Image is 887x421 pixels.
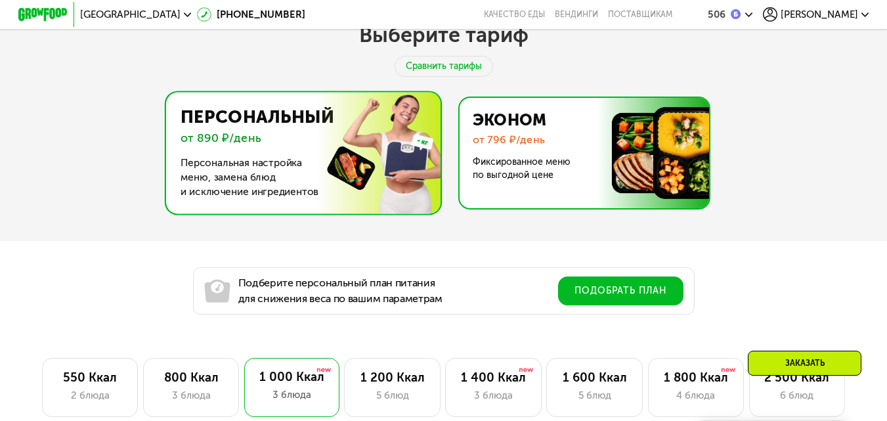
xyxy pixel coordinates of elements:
[558,277,683,305] button: Подобрать план
[708,10,725,20] div: 506
[395,56,493,77] div: Сравнить тарифы
[748,351,861,376] div: Заказать
[156,388,227,403] div: 3 блюда
[257,388,327,403] div: 3 блюда
[55,370,125,386] div: 550 Ккал
[458,370,529,386] div: 1 400 Ккал
[781,10,858,20] span: [PERSON_NAME]
[80,10,181,20] span: [GEOGRAPHIC_DATA]
[608,10,672,20] div: поставщикам
[359,22,529,48] h2: Выберите тариф
[484,10,545,20] a: Качество еды
[555,10,598,20] a: Вендинги
[357,388,427,403] div: 5 блюд
[559,370,630,386] div: 1 600 Ккал
[660,388,731,403] div: 4 блюда
[357,370,427,386] div: 1 200 Ккал
[458,388,529,403] div: 3 блюда
[238,275,443,307] p: Подберите персональный план питания для снижения веса по вашим параметрам
[660,370,731,386] div: 1 800 Ккал
[55,388,125,403] div: 2 блюда
[257,370,327,385] div: 1 000 Ккал
[156,370,227,386] div: 800 Ккал
[559,388,630,403] div: 5 блюд
[197,7,305,22] a: [PHONE_NUMBER]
